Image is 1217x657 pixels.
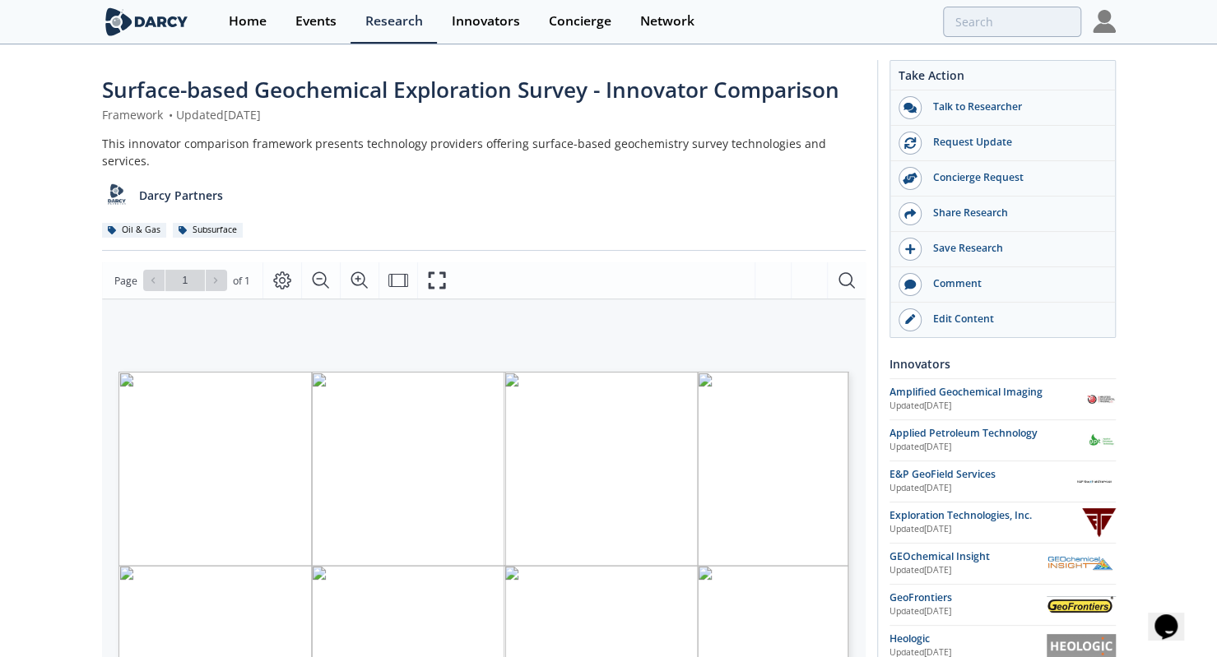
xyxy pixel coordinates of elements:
div: Home [229,15,267,28]
div: Request Update [922,135,1106,150]
div: Save Research [922,241,1106,256]
img: Applied Petroleum Technology [1087,426,1116,455]
div: Talk to Researcher [922,99,1106,114]
div: This innovator comparison framework presents technology providers offering surface-based geochemi... [102,135,866,169]
div: Events [295,15,337,28]
p: Darcy Partners [139,187,223,204]
div: Updated [DATE] [890,564,1047,577]
a: E&P GeoField Services Updated[DATE] E&P GeoField Services [890,467,1116,496]
a: Applied Petroleum Technology Updated[DATE] Applied Petroleum Technology [890,426,1116,455]
span: • [166,107,176,123]
div: Comment [922,276,1106,291]
div: Exploration Technologies, Inc. [890,508,1083,523]
img: Exploration Technologies, Inc. [1082,508,1115,537]
div: Applied Petroleum Technology [890,426,1087,441]
a: Exploration Technologies, Inc. Updated[DATE] Exploration Technologies, Inc. [890,508,1116,537]
a: GeoFrontiers Updated[DATE] GeoFrontiers [890,590,1116,619]
iframe: chat widget [1148,591,1201,641]
div: Concierge [549,15,611,28]
span: Surface-based Geochemical Exploration Survey - Innovator Comparison [102,75,839,104]
div: Network [640,15,694,28]
div: E&P GeoField Services [890,467,1074,482]
div: Amplified Geochemical Imaging [890,385,1087,400]
div: Updated [DATE] [890,605,1047,618]
div: Research [365,15,423,28]
img: Profile [1093,10,1116,33]
div: Framework Updated [DATE] [102,106,866,123]
div: GeoFrontiers [890,590,1047,605]
a: Amplified Geochemical Imaging Updated[DATE] Amplified Geochemical Imaging [890,385,1116,414]
img: GEOchemical Insight [1047,556,1116,571]
img: Amplified Geochemical Imaging [1087,385,1116,414]
div: Innovators [452,15,520,28]
div: Oil & Gas [102,223,167,238]
img: Heologic [1047,634,1116,657]
div: Share Research [922,206,1106,220]
div: Innovators [890,349,1116,378]
img: logo-wide.svg [102,7,192,36]
img: E&P GeoField Services [1073,467,1115,496]
input: Advanced Search [943,7,1081,37]
div: Updated [DATE] [890,523,1083,536]
div: Subsurface [173,223,244,238]
div: Take Action [890,67,1115,90]
div: Concierge Request [922,170,1106,185]
div: Updated [DATE] [890,441,1087,454]
a: Edit Content [890,303,1115,337]
div: GEOchemical Insight [890,549,1047,564]
a: GEOchemical Insight Updated[DATE] GEOchemical Insight [890,549,1116,578]
img: GeoFrontiers [1047,596,1116,612]
div: Edit Content [922,312,1106,326]
div: Updated [DATE] [890,482,1074,495]
div: Heologic [890,632,1047,646]
div: Updated [DATE] [890,400,1087,413]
